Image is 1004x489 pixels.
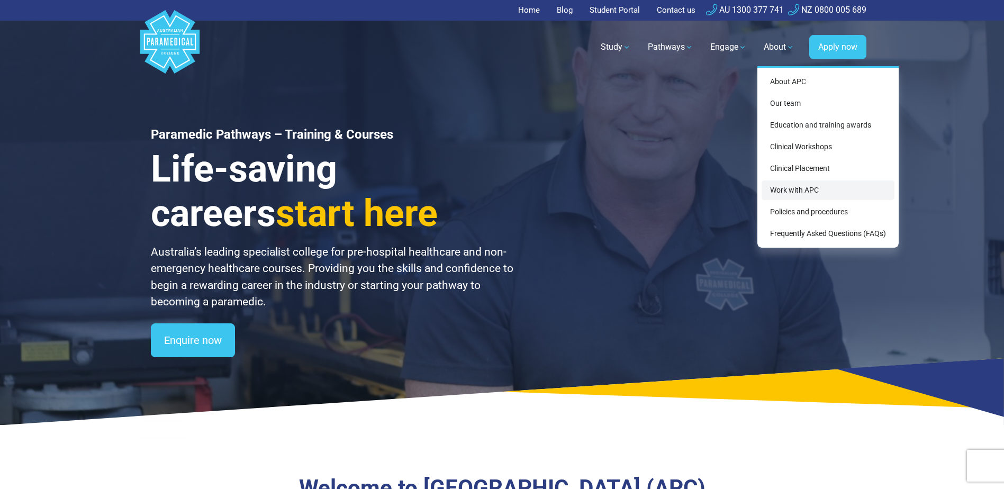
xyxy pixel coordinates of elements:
a: Clinical Placement [762,159,894,178]
span: start here [276,192,438,235]
a: AU 1300 377 741 [706,5,784,15]
a: About APC [762,72,894,92]
a: Our team [762,94,894,113]
a: Clinical Workshops [762,137,894,157]
a: Work with APC [762,180,894,200]
a: About [757,32,801,62]
a: Australian Paramedical College [138,21,202,74]
a: Engage [704,32,753,62]
a: Education and training awards [762,115,894,135]
a: Pathways [641,32,700,62]
a: NZ 0800 005 689 [788,5,866,15]
a: Policies and procedures [762,202,894,222]
a: Study [594,32,637,62]
h1: Paramedic Pathways – Training & Courses [151,127,515,142]
p: Australia’s leading specialist college for pre-hospital healthcare and non-emergency healthcare c... [151,244,515,311]
a: Apply now [809,35,866,59]
a: Enquire now [151,323,235,357]
a: Frequently Asked Questions (FAQs) [762,224,894,243]
div: About [757,66,899,248]
h3: Life-saving careers [151,147,515,236]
